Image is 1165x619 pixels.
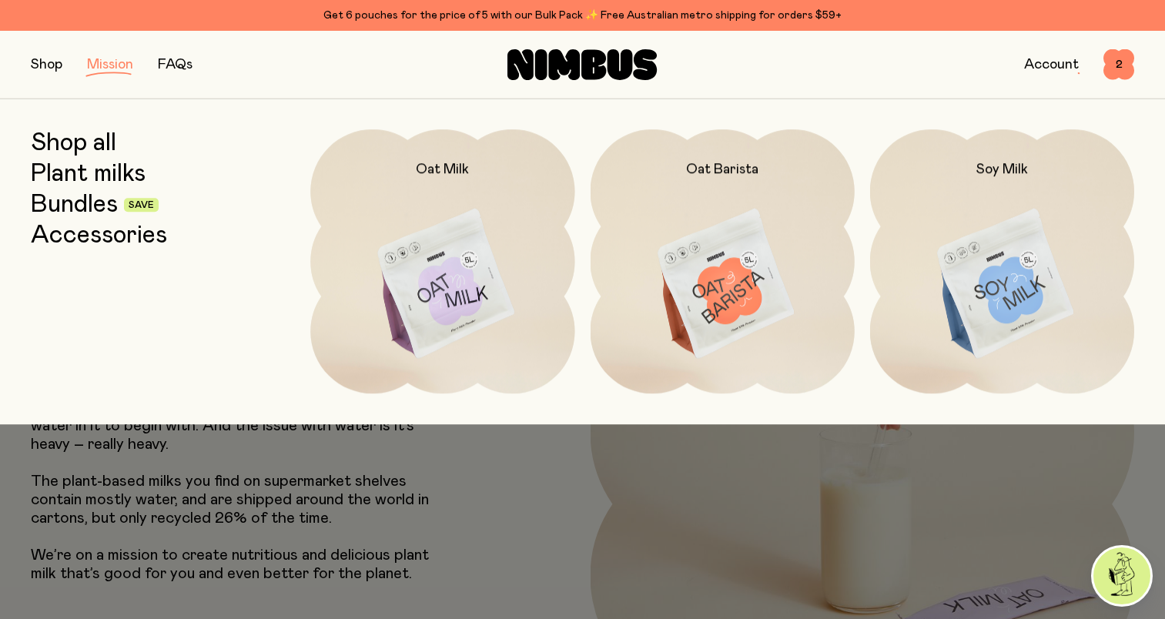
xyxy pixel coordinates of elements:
a: FAQs [158,58,192,72]
h2: Oat Milk [416,160,469,179]
a: Bundles [31,191,118,219]
a: Oat Milk [310,129,574,393]
a: Mission [87,58,133,72]
h2: Oat Barista [686,160,758,179]
img: agent [1093,547,1150,604]
a: Account [1024,58,1079,72]
div: Get 6 pouches for the price of 5 with our Bulk Pack ✨ Free Australian metro shipping for orders $59+ [31,6,1134,25]
a: Accessories [31,222,167,249]
a: Oat Barista [591,129,855,393]
a: Soy Milk [870,129,1134,393]
h2: Soy Milk [976,160,1028,179]
button: 2 [1103,49,1134,80]
span: Save [129,201,154,210]
a: Plant milks [31,160,146,188]
a: Shop all [31,129,116,157]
